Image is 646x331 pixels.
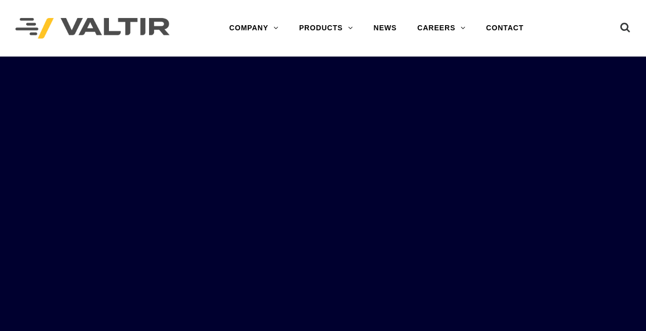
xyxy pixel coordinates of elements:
a: COMPANY [219,18,289,39]
a: NEWS [363,18,407,39]
img: Valtir [15,18,170,39]
a: CONTACT [476,18,534,39]
a: PRODUCTS [289,18,363,39]
a: CAREERS [407,18,476,39]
